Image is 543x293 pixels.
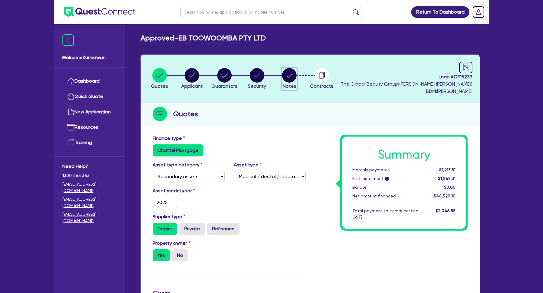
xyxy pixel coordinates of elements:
span: $46,520.10 [434,194,456,198]
img: quest-connect-logo-blue [64,7,135,17]
span: Contracts [310,83,333,89]
button: Security [248,68,266,90]
h2: Approved - EB TOOWOOMBA PTY LTD [141,34,266,43]
span: Welcome Kurniawan [62,54,118,61]
div: Total payment to introducer (inc GST) [348,208,423,220]
label: Asset model year [148,187,229,194]
h2: Quotes [173,109,198,119]
label: Refinance [207,223,240,235]
img: training [67,139,75,146]
span: Security [248,83,266,89]
a: Dashboard [62,74,117,89]
label: Finance type [153,135,185,142]
a: Quick Quote [62,89,117,104]
label: Supplier type [153,213,185,220]
span: Loan # QF15233 [341,73,472,80]
button: Applicant [181,68,203,90]
button: Notes [282,68,297,90]
span: audit [462,64,469,70]
a: Resources [62,120,117,135]
span: Need Help? [62,163,117,170]
span: $1,868.31 [438,176,456,181]
img: icon-menu-close [62,34,74,46]
label: No [172,249,188,261]
img: new-application [67,108,75,115]
a: [EMAIL_ADDRESS][DOMAIN_NAME] [62,211,117,224]
label: Chattel Mortgage [153,144,203,156]
span: BDM: [PERSON_NAME] [341,88,472,95]
a: audit [459,62,472,73]
div: Balloon [348,184,423,191]
span: Guarantors [211,83,237,89]
img: resources [67,124,75,131]
img: quick-quote [67,93,75,100]
span: The Global Beauty Group ( [PERSON_NAME] [PERSON_NAME] ) [341,81,472,87]
button: Guarantors [211,68,238,90]
span: Quotes [151,83,168,89]
span: i [385,177,389,181]
a: Dropdown toggle [471,4,486,20]
span: Applicant [181,83,203,89]
a: Training [62,135,117,150]
div: Net amount financed [348,193,423,199]
a: [EMAIL_ADDRESS][DOMAIN_NAME] [62,196,117,209]
button: Quotes [151,68,168,90]
label: Asset type [234,161,262,169]
span: 1300 465 363 [62,172,117,179]
span: $1,213.81 [439,167,456,172]
h1: Summary [352,147,456,162]
label: Asset type category [153,161,202,169]
a: New Application [62,104,117,120]
span: $2,046.88 [436,208,456,213]
span: Notes [283,83,296,89]
div: First instalment [348,175,423,182]
img: step-icon [153,107,167,121]
span: $0.00 [444,185,456,190]
button: Contracts [310,68,334,90]
input: Search by name, application ID or mobile number... [180,7,361,17]
label: Property owner [153,240,190,247]
a: Return To Dashboard [411,6,469,18]
label: Yes [153,249,170,261]
label: Dealer [153,223,177,235]
label: Private [179,223,205,235]
div: Monthly payments [348,167,423,173]
a: [EMAIL_ADDRESS][DOMAIN_NAME] [62,181,117,194]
